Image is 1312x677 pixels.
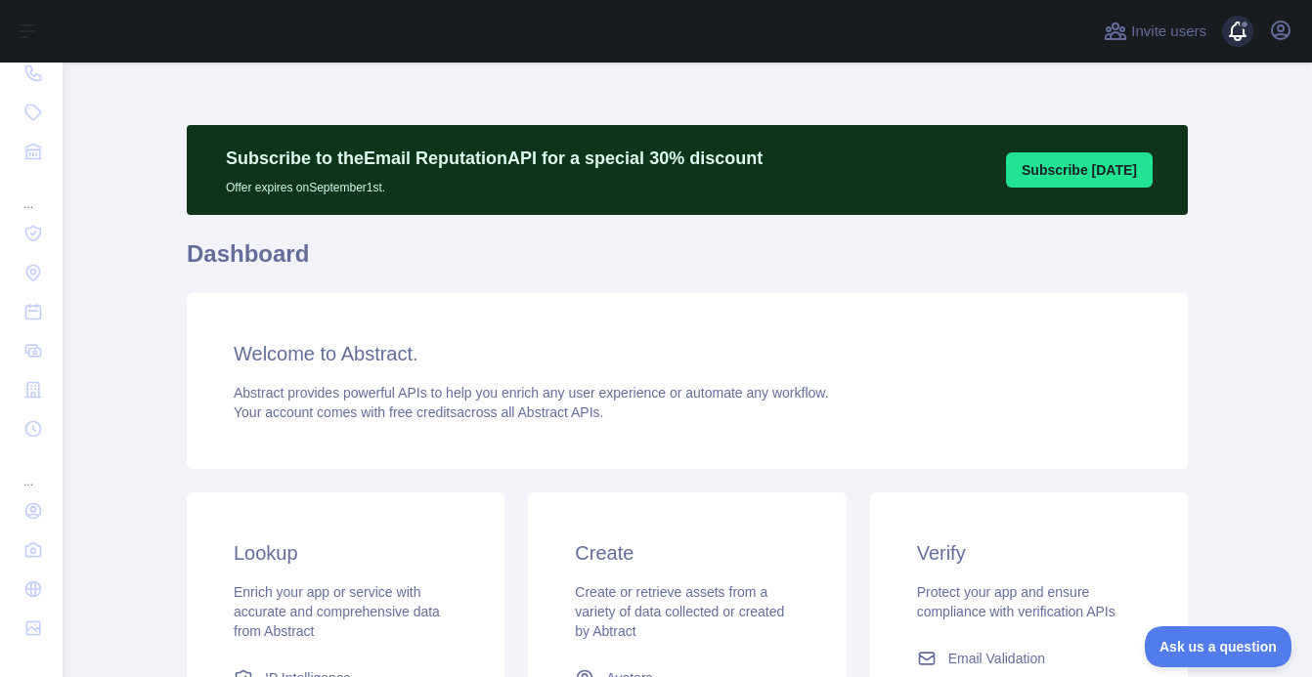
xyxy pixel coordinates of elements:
[234,404,603,420] span: Your account comes with across all Abstract APIs.
[234,539,458,567] h3: Lookup
[1006,152,1153,188] button: Subscribe [DATE]
[16,173,47,212] div: ...
[1145,626,1292,667] iframe: Toggle Customer Support
[917,539,1141,567] h3: Verify
[1100,16,1210,47] button: Invite users
[226,172,763,195] p: Offer expires on September 1st.
[234,385,829,401] span: Abstract provides powerful APIs to help you enrich any user experience or automate any workflow.
[575,584,784,639] span: Create or retrieve assets from a variety of data collected or created by Abtract
[948,649,1045,668] span: Email Validation
[389,404,457,420] span: free credits
[16,450,47,489] div: ...
[187,238,1188,285] h1: Dashboard
[909,641,1149,676] a: Email Validation
[1131,21,1206,43] span: Invite users
[917,584,1115,619] span: Protect your app and ensure compliance with verification APIs
[226,145,763,172] p: Subscribe to the Email Reputation API for a special 30 % discount
[234,340,1141,367] h3: Welcome to Abstract.
[575,539,799,567] h3: Create
[234,584,440,639] span: Enrich your app or service with accurate and comprehensive data from Abstract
